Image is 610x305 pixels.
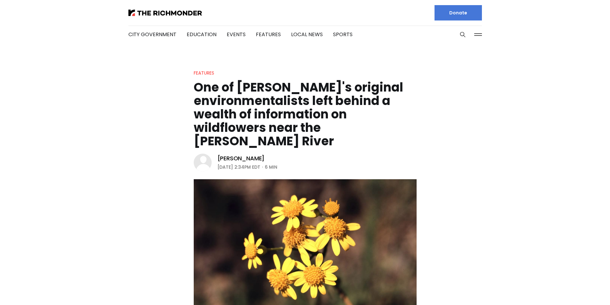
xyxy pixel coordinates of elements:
a: Education [187,31,216,38]
a: Sports [333,31,353,38]
iframe: portal-trigger [576,274,610,305]
time: [DATE] 2:34PM EDT [217,163,260,171]
button: Search this site [458,30,468,39]
h1: One of [PERSON_NAME]'s original environmentalists left behind a wealth of information on wildflow... [194,81,417,148]
a: [PERSON_NAME] [217,155,265,162]
a: Features [194,70,214,76]
a: Features [256,31,281,38]
a: City Government [128,31,176,38]
img: The Richmonder [128,10,202,16]
a: Events [227,31,246,38]
a: Local News [291,31,323,38]
a: Donate [435,5,482,20]
span: 6 min [265,163,277,171]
